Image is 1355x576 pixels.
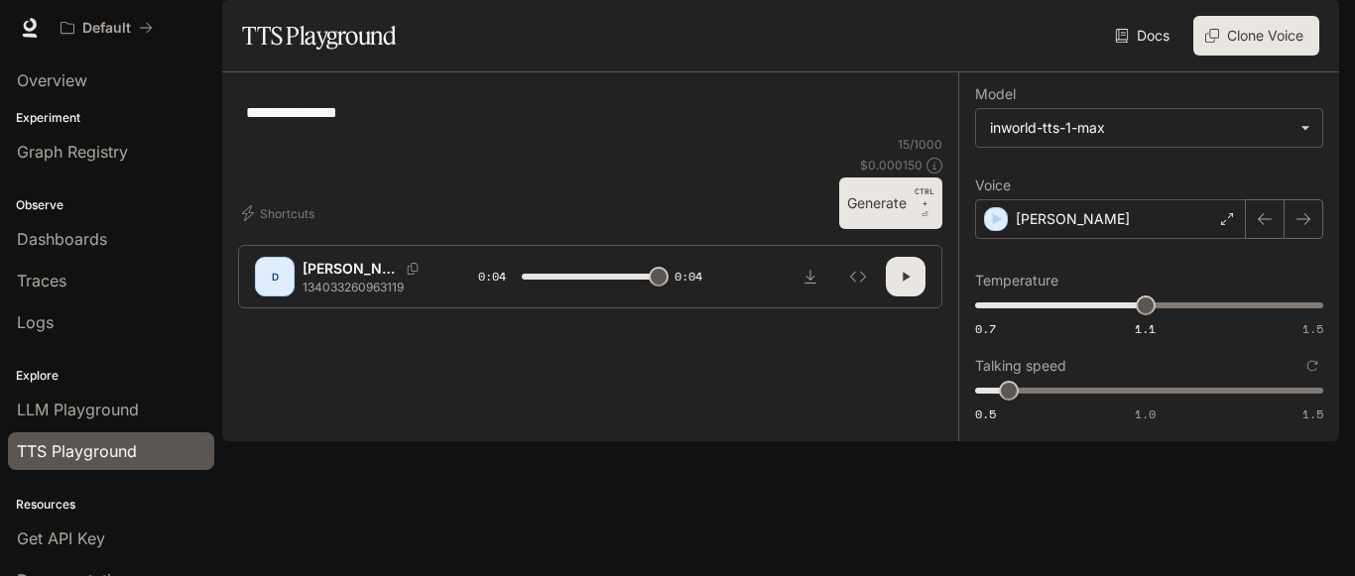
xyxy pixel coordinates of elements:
div: inworld-tts-1-max [990,118,1291,138]
span: 1.5 [1302,320,1323,337]
button: All workspaces [52,8,162,48]
span: 1.5 [1302,405,1323,422]
p: Model [975,87,1016,101]
button: Shortcuts [238,197,322,229]
span: 0.7 [975,320,996,337]
span: 0:04 [675,267,702,287]
p: Temperature [975,274,1058,288]
p: ⏎ [915,185,934,221]
span: 1.0 [1135,405,1156,422]
p: $ 0.000150 [860,157,923,173]
p: Talking speed [975,359,1066,373]
p: [PERSON_NAME] [303,259,399,279]
p: Voice [975,178,1011,192]
span: 1.1 [1135,320,1156,337]
span: 0:04 [478,267,506,287]
button: Clone Voice [1193,16,1319,56]
div: D [259,261,291,292]
p: 134033260963119 [303,279,431,295]
p: 15 / 1000 [898,136,942,153]
p: CTRL + [915,185,934,209]
p: Default [82,20,131,37]
button: Copy Voice ID [399,263,427,275]
h1: TTS Playground [242,16,396,56]
button: GenerateCTRL +⏎ [839,177,942,229]
div: inworld-tts-1-max [976,109,1322,147]
p: [PERSON_NAME] [1016,209,1130,229]
button: Inspect [838,257,878,296]
button: Download audio [791,257,830,296]
button: Reset to default [1301,355,1323,377]
a: Docs [1111,16,1177,56]
span: 0.5 [975,405,996,422]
